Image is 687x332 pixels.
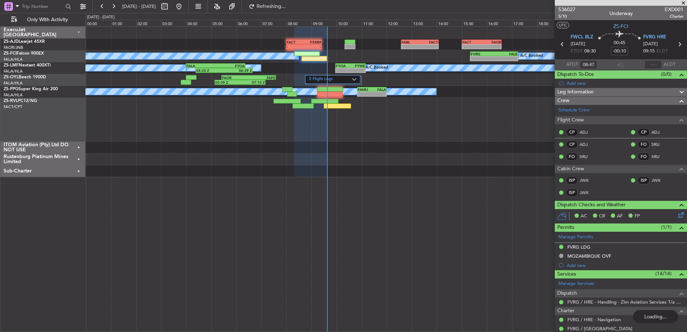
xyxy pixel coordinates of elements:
[566,140,578,148] div: CP
[358,87,372,92] div: FAMU
[4,99,37,103] a: ZS-RVLPC12/NG
[566,189,578,197] div: ISP
[186,20,211,26] div: 04:00
[558,107,590,114] a: Schedule Crew
[537,20,562,26] div: 18:00
[261,20,286,26] div: 07:00
[471,56,494,61] div: -
[557,22,569,28] button: UTC
[580,189,596,196] a: JWK
[4,75,19,79] span: ZS-OYL
[136,20,161,26] div: 02:00
[635,213,640,220] span: FP
[420,40,438,44] div: FACT
[304,45,321,49] div: -
[557,201,626,209] span: Dispatch Checks and Weather
[372,87,386,92] div: FALA
[567,299,683,305] a: FVRG / HRE - Handling - Zim Aviation Services T/a Pepeti Commodities
[581,213,587,220] span: AC
[557,165,584,173] span: Cabin Crew
[580,177,596,184] a: JWK
[337,20,362,26] div: 10:00
[336,68,350,73] div: -
[567,253,611,259] div: MOZAMBIQUE OVF
[664,61,676,68] span: ALDT
[412,20,437,26] div: 13:00
[557,270,576,278] span: Services
[352,78,356,81] img: arrow-gray.svg
[558,234,593,241] a: Manage Permits
[567,317,621,323] a: FVRG / HRE - Navigation
[643,41,658,48] span: [DATE]
[8,14,78,26] button: Only With Activity
[312,20,337,26] div: 09:00
[358,92,372,96] div: -
[584,48,596,55] span: 08:30
[651,141,668,148] a: SRU
[22,1,63,12] input: Trip Number
[580,60,597,69] input: --:--
[4,104,22,110] a: FACT/CPT
[186,64,216,68] div: FALA
[402,45,420,49] div: -
[661,223,672,231] span: (1/1)
[651,129,668,135] a: ADJ
[580,129,596,135] a: ADJ
[287,45,304,49] div: -
[471,52,494,56] div: FVRG
[481,45,501,49] div: -
[557,307,575,315] span: Charter
[4,80,23,86] a: FALA/HLA
[249,75,275,80] div: FAPE
[481,40,501,44] div: FAOR
[638,153,650,161] div: FO
[161,20,186,26] div: 03:00
[462,45,481,49] div: -
[665,6,683,13] span: EXD001
[87,14,115,20] div: [DATE] - [DATE]
[599,213,605,220] span: CR
[613,23,628,30] span: ZS-FCI
[362,20,387,26] div: 11:00
[645,60,662,69] input: --:--
[4,63,51,68] a: ZS-LMFNextant 400XTi
[494,56,517,61] div: -
[571,34,593,41] span: FWCL BLZ
[557,223,574,232] span: Permits
[224,68,252,73] div: 06:39 Z
[216,64,245,68] div: FYOA
[236,20,262,26] div: 06:00
[558,6,576,13] span: 536027
[638,140,650,148] div: FO
[643,48,655,55] span: 09:15
[651,153,668,160] a: SRU
[86,20,111,26] div: 00:00
[571,41,585,48] span: [DATE]
[462,40,481,44] div: FACT
[309,77,352,83] label: 2 Flight Legs
[567,262,683,268] div: Add new
[372,92,386,96] div: -
[4,69,23,74] a: FALA/HLA
[557,116,584,124] span: Flight Crew
[245,1,289,12] button: Refreshing...
[387,20,412,26] div: 12:00
[567,244,590,250] div: FVRG LDG
[617,213,623,220] span: AF
[558,280,594,287] a: Manage Services
[286,20,312,26] div: 08:00
[4,87,18,91] span: ZS-PPG
[304,40,321,44] div: FXMM
[661,70,672,78] span: (0/0)
[351,68,365,73] div: -
[566,153,578,161] div: FO
[580,141,596,148] a: ADJ
[122,3,156,10] span: [DATE] - [DATE]
[643,34,666,41] span: FVRG HRE
[420,45,438,49] div: -
[566,128,578,136] div: CP
[614,40,625,47] span: 00:45
[111,20,136,26] div: 01:00
[494,52,517,56] div: FALE
[215,80,240,84] div: 05:09 Z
